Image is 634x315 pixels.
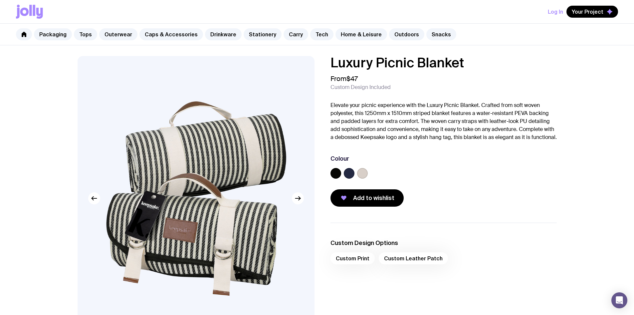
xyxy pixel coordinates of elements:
[572,8,603,15] span: Your Project
[310,28,333,40] a: Tech
[74,28,97,40] a: Tops
[330,155,349,163] h3: Colour
[330,239,557,247] h3: Custom Design Options
[611,292,627,308] div: Open Intercom Messenger
[34,28,72,40] a: Packaging
[330,84,391,91] span: Custom Design Included
[330,101,557,141] p: Elevate your picnic experience with the Luxury Picnic Blanket. Crafted from soft woven polyester,...
[139,28,203,40] a: Caps & Accessories
[335,28,387,40] a: Home & Leisure
[346,74,358,83] span: $47
[244,28,282,40] a: Stationery
[330,56,557,69] h1: Luxury Picnic Blanket
[330,75,358,83] span: From
[566,6,618,18] button: Your Project
[548,6,563,18] button: Log In
[284,28,308,40] a: Carry
[330,189,404,207] button: Add to wishlist
[426,28,456,40] a: Snacks
[205,28,242,40] a: Drinkware
[99,28,137,40] a: Outerwear
[389,28,424,40] a: Outdoors
[353,194,394,202] span: Add to wishlist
